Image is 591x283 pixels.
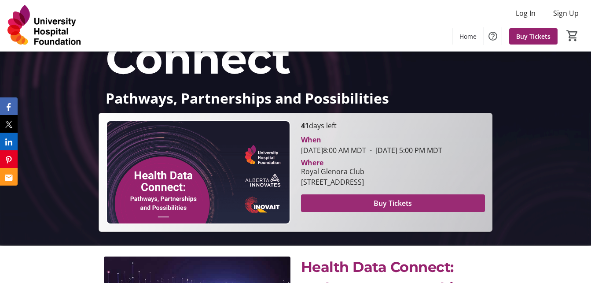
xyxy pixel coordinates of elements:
button: Buy Tickets [301,194,485,212]
button: Cart [565,28,580,44]
img: University Hospital Foundation's Logo [5,4,84,48]
span: Home [459,32,477,41]
span: 41 [301,121,309,130]
p: Pathways, Partnerships and Possibilities [106,90,485,106]
a: Home [452,28,484,45]
button: Help [484,27,502,45]
a: Buy Tickets [509,28,558,45]
span: Buy Tickets [516,32,551,41]
div: Royal Glenora Club [301,166,364,177]
p: days left [301,120,485,131]
span: Sign Up [553,8,579,19]
span: [DATE] 5:00 PM MDT [366,145,442,155]
span: - [366,145,375,155]
div: When [301,134,321,145]
button: Sign Up [546,6,586,20]
button: Log In [509,6,543,20]
span: Buy Tickets [374,198,412,209]
div: Where [301,159,323,166]
span: Log In [516,8,536,19]
img: Campaign CTA Media Photo [106,120,290,224]
span: [DATE] 8:00 AM MDT [301,145,366,155]
div: [STREET_ADDRESS] [301,177,364,187]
